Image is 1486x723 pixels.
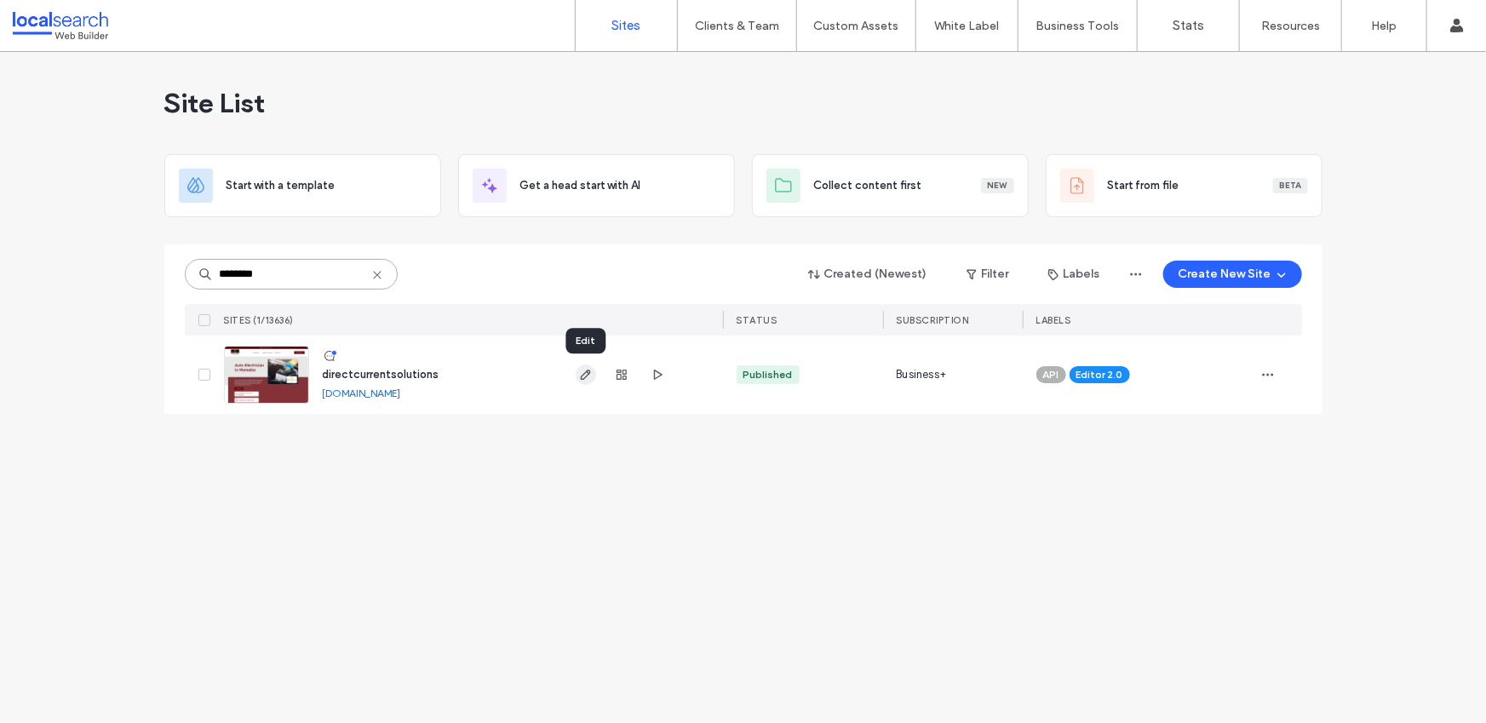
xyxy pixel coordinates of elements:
[1046,154,1322,217] div: Start from fileBeta
[1372,19,1397,33] label: Help
[1036,19,1120,33] label: Business Tools
[1033,261,1116,288] button: Labels
[743,367,793,382] div: Published
[897,314,969,326] span: SUBSCRIPTION
[612,18,641,33] label: Sites
[1036,314,1071,326] span: LABELS
[814,177,922,194] span: Collect content first
[520,177,641,194] span: Get a head start with AI
[981,178,1014,193] div: New
[1261,19,1320,33] label: Resources
[1273,178,1308,193] div: Beta
[950,261,1026,288] button: Filter
[566,328,606,353] div: Edit
[164,86,266,120] span: Site List
[814,19,899,33] label: Custom Assets
[224,314,295,326] span: SITES (1/13636)
[164,154,441,217] div: Start with a template
[458,154,735,217] div: Get a head start with AI
[695,19,779,33] label: Clients & Team
[1076,367,1123,382] span: Editor 2.0
[1108,177,1179,194] span: Start from file
[794,261,943,288] button: Created (Newest)
[39,12,74,27] span: Help
[323,387,401,399] a: [DOMAIN_NAME]
[1173,18,1204,33] label: Stats
[935,19,1000,33] label: White Label
[1163,261,1302,288] button: Create New Site
[323,368,439,381] a: directcurrentsolutions
[227,177,336,194] span: Start with a template
[752,154,1029,217] div: Collect content firstNew
[1043,367,1059,382] span: API
[897,366,947,383] span: Business+
[737,314,777,326] span: STATUS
